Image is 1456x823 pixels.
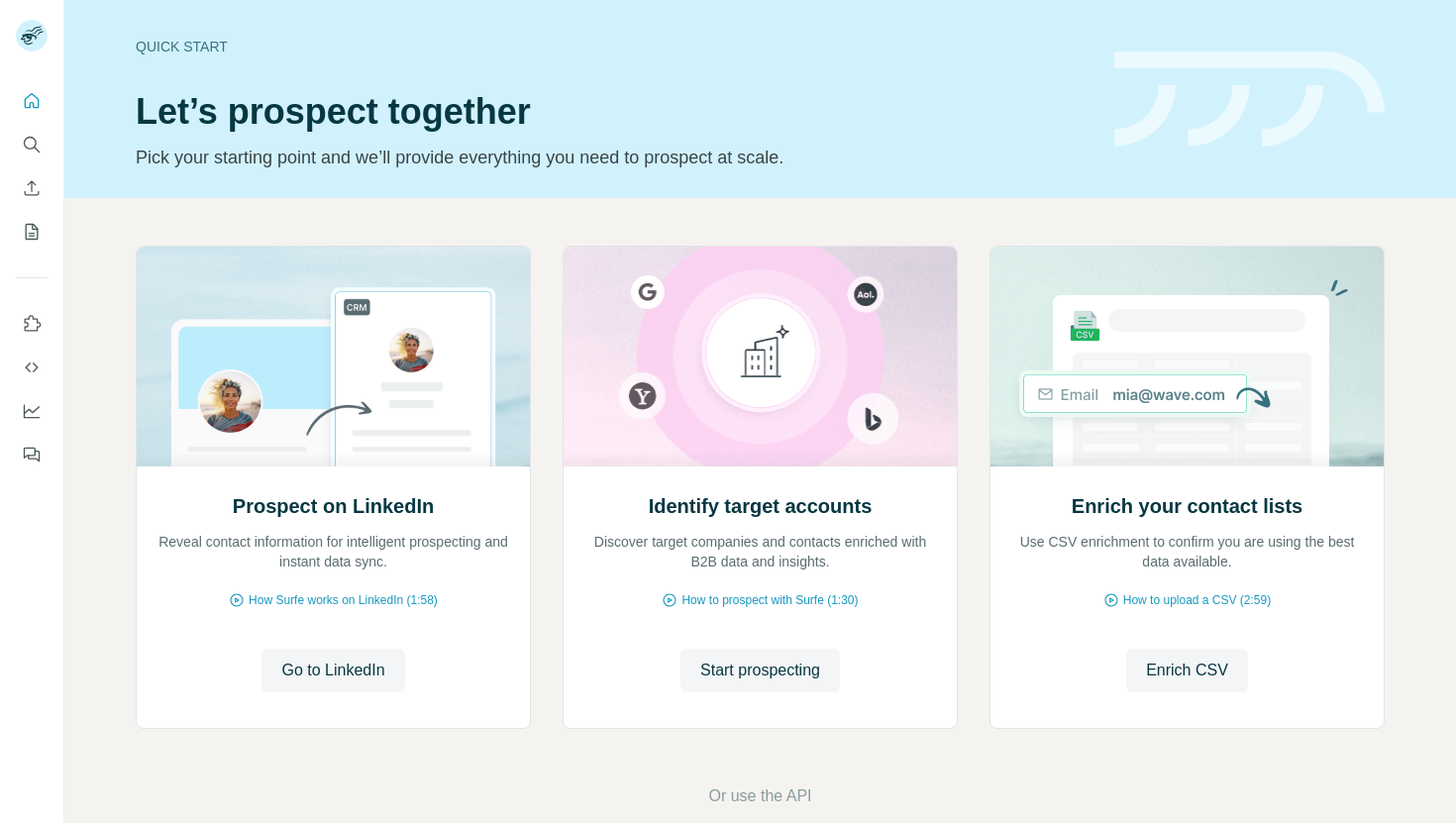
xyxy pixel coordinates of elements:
button: Feedback [16,437,48,472]
button: Search [16,127,48,162]
button: Use Surfe API [16,350,48,385]
span: How to upload a CSV (2:59) [1123,591,1271,609]
h2: Enrich your contact lists [1072,492,1302,520]
img: Enrich your contact lists [989,247,1385,466]
button: Enrich CSV [1126,649,1248,692]
span: How to prospect with Surfe (1:30) [681,591,858,609]
p: Use CSV enrichment to confirm you are using the best data available. [1010,532,1364,571]
span: How Surfe works on LinkedIn (1:58) [249,591,438,609]
img: banner [1114,51,1385,148]
div: Quick start [136,37,1091,56]
p: Pick your starting point and we’ll provide everything you need to prospect at scale. [136,144,1091,171]
h1: Let’s prospect together [136,92,1091,132]
button: Start prospecting [680,649,840,692]
button: Quick start [16,83,48,119]
button: My lists [16,214,48,250]
button: Enrich CSV [16,170,48,206]
span: Go to LinkedIn [281,659,384,682]
button: Use Surfe on LinkedIn [16,306,48,342]
img: Prospect on LinkedIn [136,247,531,466]
h2: Identify target accounts [649,492,873,520]
p: Discover target companies and contacts enriched with B2B data and insights. [583,532,937,571]
h2: Prospect on LinkedIn [233,492,434,520]
span: Start prospecting [700,659,820,682]
span: Enrich CSV [1146,659,1228,682]
p: Reveal contact information for intelligent prospecting and instant data sync. [156,532,510,571]
button: Dashboard [16,393,48,429]
button: Go to LinkedIn [261,649,404,692]
button: Or use the API [708,784,811,808]
img: Identify target accounts [563,247,958,466]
